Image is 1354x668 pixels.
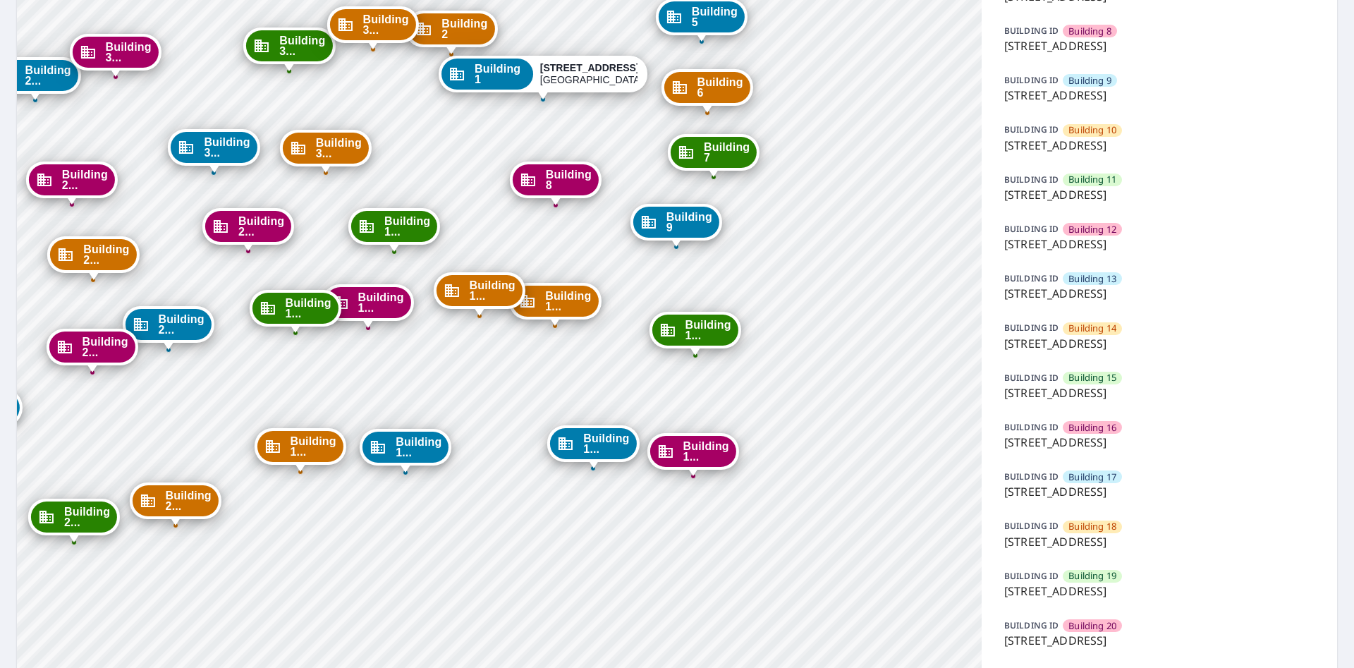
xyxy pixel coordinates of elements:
p: BUILDING ID [1004,421,1059,433]
span: Building 9 [666,212,712,233]
span: Building 2... [238,216,284,237]
div: Dropped pin, building Building 20, Commercial property, 7627 East 37th Street North Wichita, KS 6... [202,208,294,252]
span: Building 14 [1068,322,1116,335]
p: [STREET_ADDRESS] [1004,335,1315,352]
p: BUILDING ID [1004,570,1059,582]
span: Building 1... [358,292,403,313]
span: Building 3... [316,138,362,159]
div: Dropped pin, building Building 34, Commercial property, 7627 East 37th Street North Wichita, KS 6... [280,130,372,174]
span: Building 2... [158,314,204,335]
span: Building 1... [286,298,331,319]
div: Dropped pin, building Building 13, Commercial property, 7627 East 37th Street North Wichita, KS 6... [547,425,639,469]
span: Building 12 [1068,223,1116,236]
p: [STREET_ADDRESS] [1004,137,1315,154]
div: Dropped pin, building Building 19, Commercial property, 7627 East 37th Street North Wichita, KS 6... [250,290,341,334]
span: Building 11 [1068,173,1116,186]
p: [STREET_ADDRESS] [1004,384,1315,401]
div: Dropped pin, building Building 8, Commercial property, 7627 East 37th Street North Wichita, KS 67226 [510,162,602,205]
p: [STREET_ADDRESS] [1004,186,1315,203]
span: Building 1... [583,433,629,454]
span: Building 1... [545,291,591,312]
span: Building 19 [1068,569,1116,583]
p: [STREET_ADDRESS] [1004,483,1315,500]
p: BUILDING ID [1004,470,1059,482]
span: Building 20 [1068,619,1116,633]
div: Dropped pin, building Building 6, Commercial property, 7627 East 37th Street North Wichita, KS 67226 [661,69,752,113]
div: Dropped pin, building Building 17, Commercial property, 7627 East 37th Street North Wichita, KS 6... [360,429,451,473]
span: Building 2... [166,490,212,511]
div: Dropped pin, building Building 14, Commercial property, 7627 East 37th Street North Wichita, KS 6... [434,272,525,316]
span: Building 1... [396,437,441,458]
span: Building 7 [704,142,750,163]
span: Building 2 [441,18,487,40]
span: Building 2... [83,336,128,358]
p: BUILDING ID [1004,74,1059,86]
p: [STREET_ADDRESS] [1004,434,1315,451]
span: Building 8 [546,169,592,190]
p: BUILDING ID [1004,322,1059,334]
div: Dropped pin, building Building 22, Commercial property, 7627 East 37th Street North Wichita, KS 6... [130,482,221,526]
p: [STREET_ADDRESS] [1004,37,1315,54]
span: Building 5 [692,6,738,28]
span: Building 3... [279,35,325,56]
p: [STREET_ADDRESS] [1004,533,1315,550]
div: Dropped pin, building Building 18, Commercial property, 7627 East 37th Street North Wichita, KS 6... [254,428,346,472]
p: BUILDING ID [1004,123,1059,135]
p: BUILDING ID [1004,272,1059,284]
p: BUILDING ID [1004,25,1059,37]
span: Building 18 [1068,520,1116,533]
p: BUILDING ID [1004,520,1059,532]
div: Dropped pin, building Building 7, Commercial property, 7627 East 37th Street North Wichita, KS 67226 [668,134,760,178]
span: Building 3... [362,14,408,35]
span: Building 1... [384,216,430,237]
span: Building 16 [1068,421,1116,435]
p: BUILDING ID [1004,174,1059,186]
span: Building 1... [683,441,729,462]
span: Building 17 [1068,470,1116,484]
div: Dropped pin, building Building 16, Commercial property, 7627 East 37th Street North Wichita, KS 6... [322,284,413,328]
span: Building 3... [106,42,152,63]
div: Dropped pin, building Building 26, Commercial property, 7627 East 37th Street North Wichita, KS 6... [47,236,139,280]
div: Dropped pin, building Building 9, Commercial property, 7627 East 37th Street North Wichita, KS 67226 [630,204,722,248]
span: Building 1... [470,280,516,301]
p: [STREET_ADDRESS] [1004,583,1315,600]
p: [STREET_ADDRESS] [1004,236,1315,253]
span: Building 6 [697,77,743,98]
span: Building 13 [1068,272,1116,286]
div: Dropped pin, building Building 12, Commercial property, 7627 East 37th Street North Wichita, KS 6... [647,433,739,477]
span: Building 9 [1068,74,1111,87]
div: Dropped pin, building Building 2, Commercial property, 7627 East 37th Street North Wichita, KS 67226 [405,11,497,54]
span: Building 2... [25,65,71,86]
span: Building 2... [64,506,110,528]
div: Dropped pin, building Building 10, Commercial property, 7627 East 37th Street North Wichita, KS 6... [509,283,601,327]
div: Dropped pin, building Building 23, Commercial property, 7627 East 37th Street North Wichita, KS 6... [28,499,120,542]
div: Dropped pin, building Building 33, Commercial property, 7627 East 37th Street North Wichita, KS 6... [168,129,260,173]
div: Dropped pin, building Building 35, Commercial property, 7627 East 37th Street North Wichita, KS 6... [243,28,335,71]
div: [GEOGRAPHIC_DATA] [540,62,638,86]
div: Dropped pin, building Building 21, Commercial property, 7627 East 37th Street North Wichita, KS 6... [122,306,214,350]
p: BUILDING ID [1004,372,1059,384]
div: Dropped pin, building Building 11, Commercial property, 7627 East 37th Street North Wichita, KS 6... [649,312,740,356]
span: Building 8 [1068,25,1111,38]
span: Building 10 [1068,123,1116,137]
div: Dropped pin, building Building 15, Commercial property, 7627 East 37th Street North Wichita, KS 6... [348,208,440,252]
span: Building 3... [204,137,250,158]
div: Dropped pin, building Building 24, Commercial property, 7627 East 37th Street North Wichita, KS 6... [47,329,138,372]
span: Building 1... [290,436,336,457]
div: Dropped pin, building Building 1, Commercial property, 7627 East 37th Street North Wichita, KS 67226 [439,56,647,99]
div: Dropped pin, building Building 38, Commercial property, 7627 East 37th Street North Wichita, KS 6... [327,6,418,50]
p: [STREET_ADDRESS] [1004,285,1315,302]
div: Dropped pin, building Building 28, Commercial property, 7627 East 37th Street North Wichita, KS 6... [26,162,118,205]
strong: [STREET_ADDRESS] [540,62,640,73]
span: Building 1 [475,63,526,85]
p: BUILDING ID [1004,223,1059,235]
div: Dropped pin, building Building 32, Commercial property, 7627 East 37th Street North Wichita, KS 6... [70,34,161,78]
p: [STREET_ADDRESS] [1004,87,1315,104]
span: Building 2... [62,169,108,190]
span: Building 2... [83,244,129,265]
span: Building 1... [685,320,731,341]
span: Building 15 [1068,371,1116,384]
p: [STREET_ADDRESS] [1004,632,1315,649]
p: BUILDING ID [1004,619,1059,631]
